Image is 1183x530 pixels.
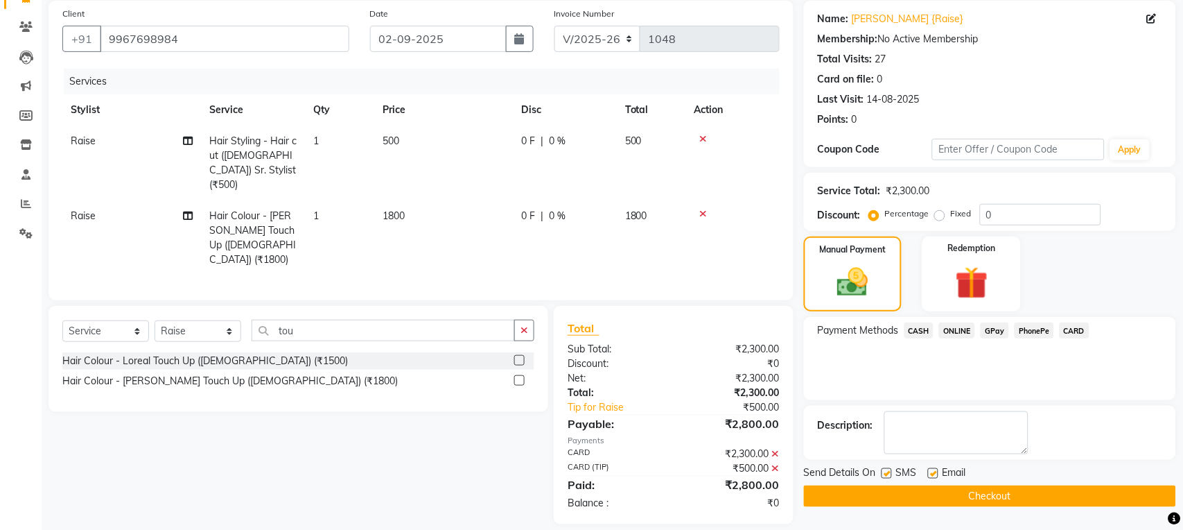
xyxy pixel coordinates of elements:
span: CARD [1060,323,1089,339]
span: 1 [313,135,319,147]
div: Last Visit: [818,92,864,107]
div: 14-08-2025 [867,92,920,107]
th: Total [617,94,686,126]
span: Hair Colour - [PERSON_NAME] Touch Up ([DEMOGRAPHIC_DATA]) (₹1800) [209,210,296,266]
label: Date [370,8,389,20]
label: Redemption [948,242,996,255]
th: Qty [305,94,374,126]
div: CARD [557,447,674,461]
div: Hair Colour - [PERSON_NAME] Touch Up ([DEMOGRAPHIC_DATA]) (₹1800) [62,374,398,388]
div: ₹2,300.00 [674,447,790,461]
button: Apply [1110,139,1150,160]
div: Name: [818,12,849,26]
span: GPay [981,323,1009,339]
span: SMS [896,465,917,483]
th: Action [686,94,780,126]
div: ₹500.00 [674,461,790,476]
div: ₹0 [674,496,790,511]
div: ₹2,300.00 [674,386,790,400]
span: PhonePe [1015,323,1054,339]
div: CARD (TIP) [557,461,674,476]
th: Price [374,94,513,126]
th: Service [201,94,305,126]
div: Services [64,69,790,94]
span: ONLINE [939,323,975,339]
img: _cash.svg [827,264,878,300]
span: 0 % [549,134,566,148]
span: Raise [71,135,96,147]
label: Manual Payment [820,243,886,256]
span: 500 [383,135,399,147]
label: Client [62,8,85,20]
input: Enter Offer / Coupon Code [932,139,1105,160]
span: 1800 [625,210,647,222]
span: 0 % [549,209,566,223]
div: ₹2,800.00 [674,416,790,432]
span: 500 [625,135,642,147]
span: 1 [313,210,319,222]
div: Coupon Code [818,142,933,157]
div: ₹2,300.00 [886,184,930,198]
div: ₹500.00 [693,400,790,415]
div: Total: [557,386,674,400]
div: 0 [852,112,857,127]
div: Service Total: [818,184,881,198]
div: ₹2,300.00 [674,371,790,386]
div: Net: [557,371,674,386]
div: Paid: [557,477,674,493]
div: Total Visits: [818,52,873,67]
span: Send Details On [804,465,876,483]
span: Total [568,321,599,336]
div: Payable: [557,416,674,432]
a: [PERSON_NAME] {Raise} [852,12,964,26]
div: ₹2,800.00 [674,477,790,493]
label: Invoice Number [554,8,615,20]
div: ₹0 [674,357,790,371]
div: Hair Colour - Loreal Touch Up ([DEMOGRAPHIC_DATA]) (₹1500) [62,354,348,368]
span: Email [943,465,966,483]
div: Card on file: [818,72,875,87]
img: _gift.svg [945,263,998,303]
div: ₹2,300.00 [674,342,790,357]
div: Discount: [557,357,674,371]
span: 1800 [383,210,405,222]
div: No Active Membership [818,32,1162,46]
div: Discount: [818,208,861,223]
span: Payment Methods [818,323,899,338]
div: 0 [877,72,883,87]
button: Checkout [804,486,1176,507]
label: Percentage [885,207,929,220]
span: Hair Styling - Hair cut ([DEMOGRAPHIC_DATA]) Sr. Stylist (₹500) [209,135,297,191]
span: CASH [904,323,934,339]
div: 27 [875,52,886,67]
a: Tip for Raise [557,400,693,415]
input: Search or Scan [252,320,515,341]
button: +91 [62,26,101,52]
div: Sub Total: [557,342,674,357]
th: Disc [513,94,617,126]
div: Balance : [557,496,674,511]
th: Stylist [62,94,201,126]
input: Search by Name/Mobile/Email/Code [100,26,349,52]
div: Points: [818,112,849,127]
span: | [541,134,543,148]
label: Fixed [951,207,972,220]
span: Raise [71,210,96,222]
div: Payments [568,435,779,447]
span: 0 F [521,134,535,148]
span: | [541,209,543,223]
span: 0 F [521,209,535,223]
div: Description: [818,418,873,433]
div: Membership: [818,32,878,46]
